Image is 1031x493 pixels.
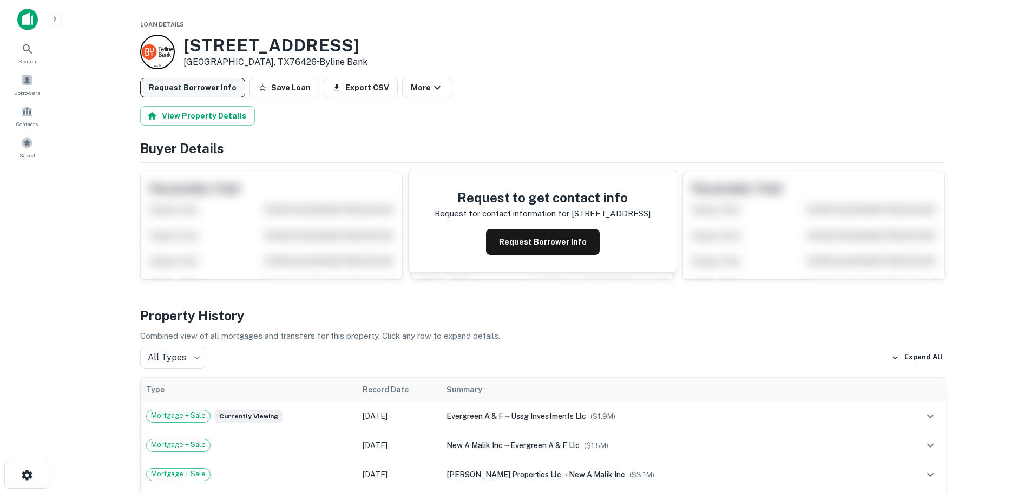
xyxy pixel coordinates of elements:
span: ussg investments llc [511,412,586,420]
span: ($ 1.9M ) [590,412,615,420]
img: capitalize-icon.png [17,9,38,30]
a: Borrowers [3,70,51,99]
span: Mortgage + Sale [147,410,210,421]
span: evergreen a & f llc [510,441,580,450]
span: ($ 3.1M ) [629,471,654,479]
iframe: Chat Widget [977,406,1031,458]
th: Type [141,378,358,402]
span: Borrowers [14,88,40,97]
span: Contacts [16,120,38,128]
button: Save Loan [249,78,319,97]
span: Mortgage + Sale [147,469,210,479]
span: Mortgage + Sale [147,439,210,450]
button: Expand All [889,350,945,366]
span: Saved [19,151,35,160]
p: [STREET_ADDRESS] [572,207,651,220]
span: [PERSON_NAME] properties llc [446,470,561,479]
p: Request for contact information for [435,207,569,220]
span: new a malik inc [569,470,625,479]
th: Record Date [357,378,441,402]
span: Loan Details [140,21,184,28]
td: [DATE] [357,431,441,460]
a: Contacts [3,101,51,130]
div: → [446,439,896,451]
h4: Request to get contact info [435,188,651,207]
td: [DATE] [357,402,441,431]
span: Currently viewing [215,410,283,423]
span: ($ 1.5M ) [584,442,608,450]
button: expand row [921,465,940,484]
a: Search [3,38,51,68]
button: Request Borrower Info [140,78,245,97]
button: Export CSV [324,78,398,97]
button: Request Borrower Info [486,229,600,255]
span: new a malik inc [446,441,503,450]
a: Saved [3,133,51,162]
p: Combined view of all mortgages and transfers for this property. Click any row to expand details. [140,330,945,343]
a: Byline Bank [319,57,367,67]
div: → [446,410,896,422]
span: Search [18,57,36,65]
td: [DATE] [357,460,441,489]
th: Summary [441,378,902,402]
span: evergreen a & f [446,412,503,420]
h4: Property History [140,306,945,325]
button: View Property Details [140,106,255,126]
p: [GEOGRAPHIC_DATA], TX76426 • [183,56,367,69]
div: → [446,469,896,481]
button: More [402,78,452,97]
div: All Types [140,347,205,369]
h4: Buyer Details [140,139,945,158]
button: expand row [921,407,940,425]
h3: [STREET_ADDRESS] [183,35,367,56]
button: expand row [921,436,940,455]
